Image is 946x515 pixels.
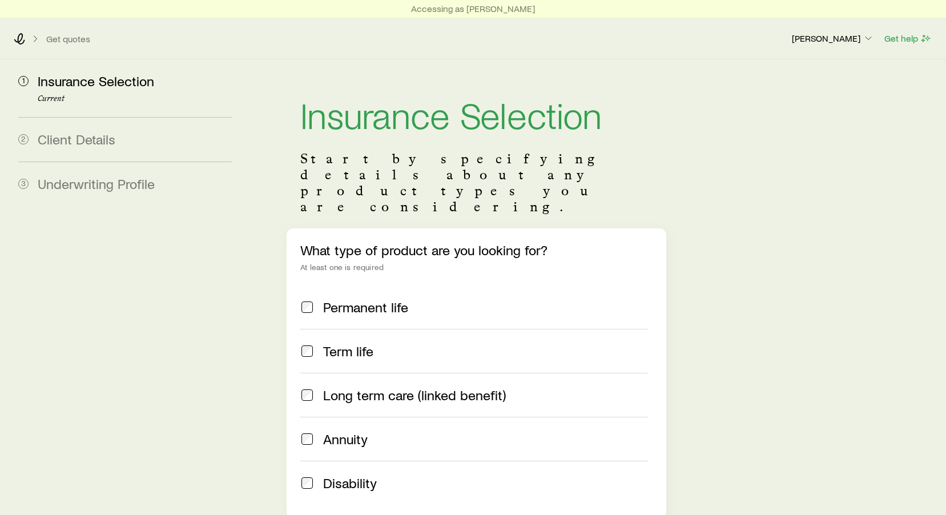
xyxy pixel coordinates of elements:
[301,477,313,489] input: Disability
[38,131,115,147] span: Client Details
[300,96,653,132] h1: Insurance Selection
[18,76,29,86] span: 1
[323,431,368,447] span: Annuity
[323,475,377,491] span: Disability
[38,73,154,89] span: Insurance Selection
[300,151,653,215] p: Start by specifying details about any product types you are considering.
[18,179,29,189] span: 3
[323,343,373,359] span: Term life
[411,3,535,14] p: Accessing as [PERSON_NAME]
[301,433,313,445] input: Annuity
[323,299,408,315] span: Permanent life
[884,32,932,45] button: Get help
[38,94,232,103] p: Current
[18,134,29,144] span: 2
[791,32,875,46] button: [PERSON_NAME]
[301,345,313,357] input: Term life
[300,242,653,258] p: What type of product are you looking for?
[792,33,874,44] p: [PERSON_NAME]
[300,263,653,272] div: At least one is required
[323,387,506,403] span: Long term care (linked benefit)
[301,301,313,313] input: Permanent life
[38,175,155,192] span: Underwriting Profile
[46,34,91,45] button: Get quotes
[301,389,313,401] input: Long term care (linked benefit)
